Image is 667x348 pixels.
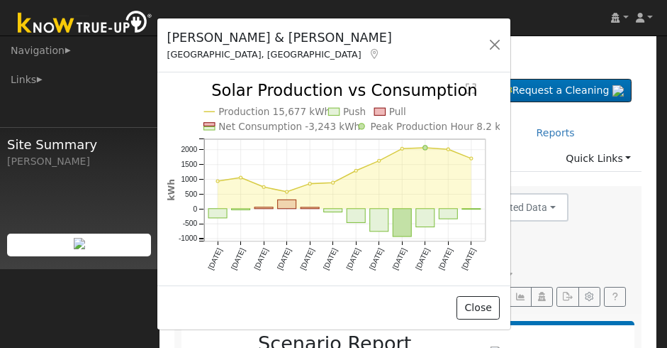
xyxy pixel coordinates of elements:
rect: onclick="" [231,209,250,210]
circle: onclick="" [216,180,219,183]
text: kWh [166,180,176,202]
text: 1000 [181,175,197,183]
text: Push [343,107,366,118]
rect: onclick="" [277,200,296,209]
rect: onclick="" [324,209,342,212]
circle: onclick="" [239,177,242,180]
text: Pull [389,107,406,118]
text: Solar Production vs Consumption [211,81,478,99]
circle: onclick="" [354,170,357,173]
text: Production 15,677 kWh [218,107,330,118]
text: [DATE] [437,247,454,271]
text: [DATE] [276,247,293,271]
text: Net Consumption -3,243 kWh [218,121,360,132]
circle: onclick="" [447,148,450,151]
circle: onclick="" [332,182,335,185]
text: 1500 [181,161,197,169]
button: Close [456,296,500,320]
text: 2000 [181,146,197,154]
text: [DATE] [230,247,247,271]
circle: onclick="" [262,186,265,189]
rect: onclick="" [208,209,227,218]
rect: onclick="" [347,209,365,223]
rect: onclick="" [370,209,388,232]
text: [DATE] [461,247,478,271]
text: [DATE] [206,247,223,271]
text: 0 [193,205,197,213]
span: [GEOGRAPHIC_DATA], [GEOGRAPHIC_DATA] [167,49,361,60]
text: [DATE] [414,247,431,271]
a: Map [369,48,381,60]
circle: onclick="" [400,148,403,151]
text: -1000 [179,235,198,243]
rect: onclick="" [254,207,273,209]
rect: onclick="" [301,208,319,210]
text: [DATE] [252,247,269,271]
text: 500 [185,190,197,198]
text: [DATE] [322,247,339,271]
text: -500 [182,220,197,228]
rect: onclick="" [416,209,435,227]
h5: [PERSON_NAME] & [PERSON_NAME] [167,28,392,47]
rect: onclick="" [439,209,458,219]
text: [DATE] [368,247,385,271]
text: [DATE] [299,247,316,271]
circle: onclick="" [470,158,473,161]
circle: onclick="" [378,160,381,163]
circle: onclick="" [308,183,311,185]
rect: onclick="" [393,209,411,236]
circle: onclick="" [423,146,427,150]
text: Peak Production Hour 8.2 kWh [371,121,517,132]
circle: onclick="" [285,191,288,194]
text: [DATE] [391,247,408,271]
text: [DATE] [345,247,362,271]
